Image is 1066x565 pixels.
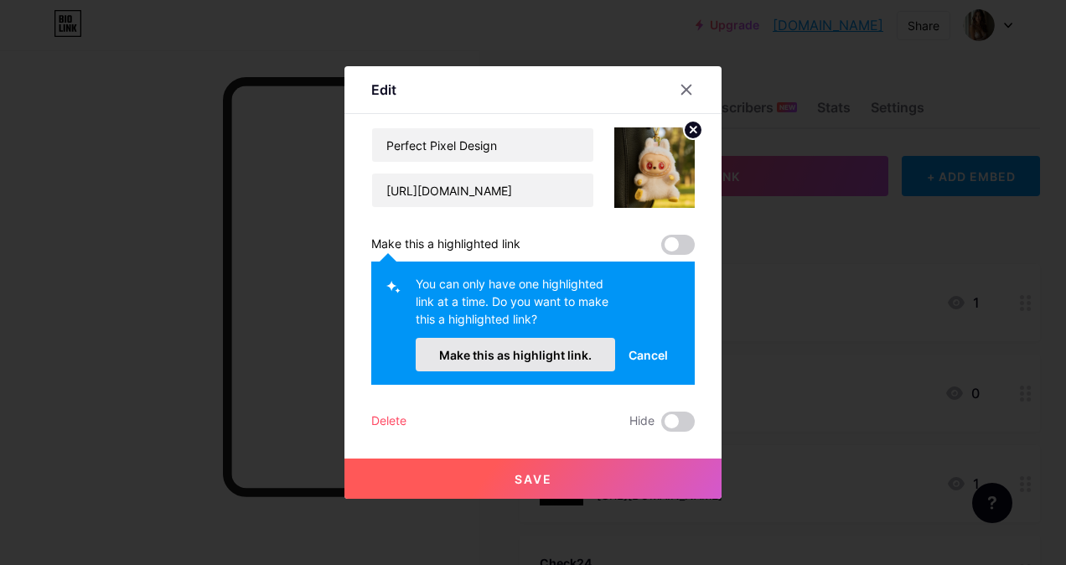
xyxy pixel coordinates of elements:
div: Delete [371,412,406,432]
span: Hide [629,412,655,432]
button: Make this as highlight link. [416,338,615,371]
div: Make this a highlighted link [371,235,520,255]
button: Save [344,459,722,499]
input: Title [372,128,593,162]
input: URL [372,174,593,207]
span: Cancel [629,346,668,364]
span: Save [515,472,552,486]
img: link_thumbnail [614,127,695,208]
span: Make this as highlight link. [439,348,592,362]
div: Edit [371,80,396,100]
button: Cancel [615,338,681,371]
div: You can only have one highlighted link at a time. Do you want to make this a highlighted link? [416,275,615,338]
